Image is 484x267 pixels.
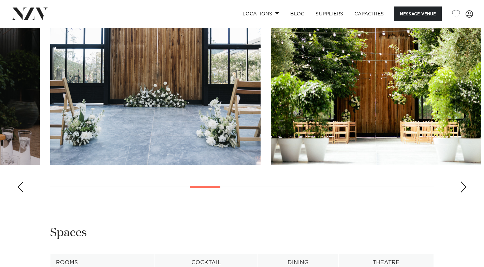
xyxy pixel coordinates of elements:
swiper-slide: 9 / 22 [50,10,261,165]
img: nzv-logo.png [11,8,48,20]
a: Locations [237,6,285,21]
button: Message Venue [394,6,442,21]
a: BLOG [285,6,310,21]
a: Capacities [349,6,390,21]
h2: Spaces [50,225,87,241]
swiper-slide: 10 / 22 [271,10,481,165]
a: SUPPLIERS [310,6,349,21]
